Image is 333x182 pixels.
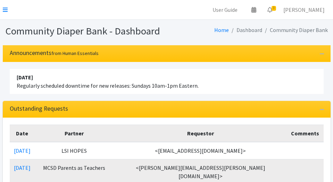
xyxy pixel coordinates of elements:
span: 3 [272,6,276,11]
th: Requestor [114,125,287,142]
li: Dashboard [229,25,262,35]
a: [DATE] [14,164,31,171]
th: Date [10,125,35,142]
th: Partner [35,125,114,142]
a: [PERSON_NAME] [278,3,330,17]
a: [DATE] [14,147,31,154]
a: 3 [262,3,278,17]
th: Comments [287,125,323,142]
td: LSI HOPES [35,142,114,159]
li: Community Diaper Bank [262,25,328,35]
strong: [DATE] [17,74,33,81]
h3: Outstanding Requests [10,105,68,112]
h3: Announcements [10,49,99,57]
small: from Human Essentials [51,50,99,56]
h1: Community Diaper Bank - Dashboard [6,25,164,37]
a: User Guide [207,3,243,17]
td: <[EMAIL_ADDRESS][DOMAIN_NAME]> [114,142,287,159]
a: Home [214,26,229,33]
li: Regularly scheduled downtime for new releases: Sundays 10am-1pm Eastern. [10,69,324,94]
